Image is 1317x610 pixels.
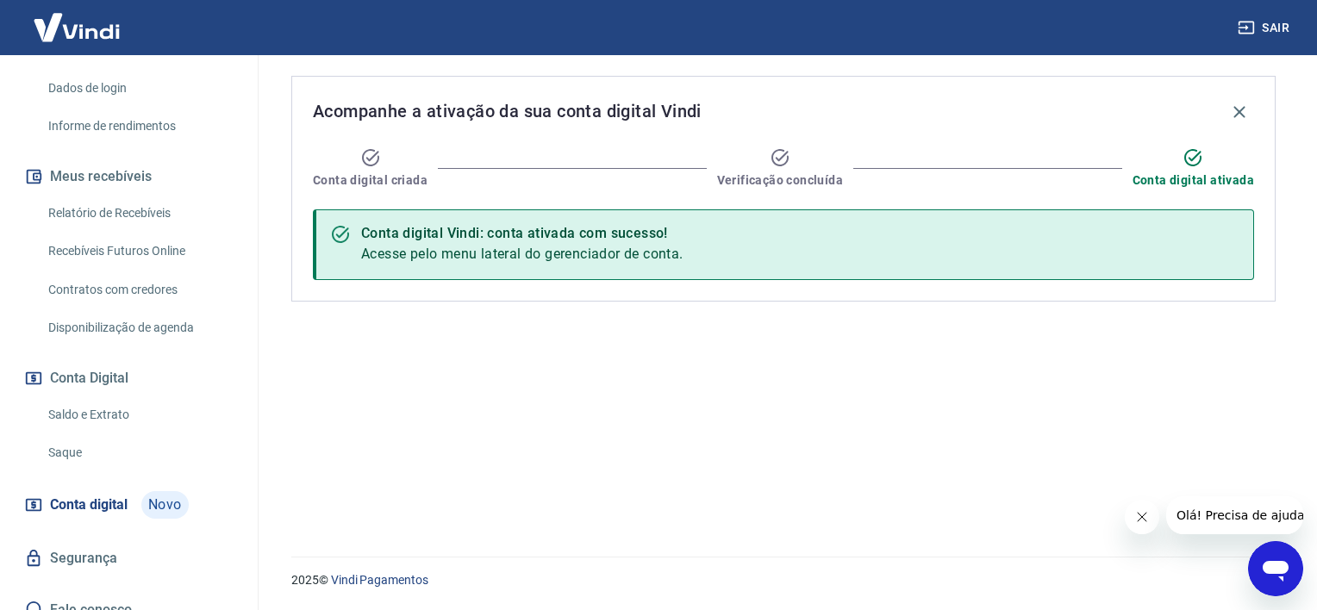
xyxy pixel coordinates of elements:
span: Acompanhe a ativação da sua conta digital Vindi [313,97,702,125]
iframe: Mensagem da empresa [1166,496,1303,534]
a: Vindi Pagamentos [331,573,428,587]
button: Sair [1234,12,1296,44]
a: Disponibilização de agenda [41,310,237,345]
img: Vindi [21,1,133,53]
span: Verificação concluída [717,171,843,189]
span: Conta digital [50,493,128,517]
a: Segurança [21,539,237,577]
div: Conta digital Vindi: conta ativada com sucesso! [361,223,683,244]
span: Conta digital criada [313,171,428,189]
iframe: Botão para abrir a janela de mensagens [1248,541,1303,596]
iframe: Fechar mensagem [1125,500,1159,534]
a: Relatório de Recebíveis [41,196,237,231]
a: Contratos com credores [41,272,237,308]
p: 2025 © [291,571,1276,589]
a: Dados de login [41,71,237,106]
span: Conta digital ativada [1133,171,1254,189]
span: Olá! Precisa de ajuda? [10,12,145,26]
span: Acesse pelo menu lateral do gerenciador de conta. [361,246,683,262]
button: Meus recebíveis [21,158,237,196]
button: Conta Digital [21,359,237,397]
a: Informe de rendimentos [41,109,237,144]
a: Conta digitalNovo [21,484,237,526]
a: Saque [41,435,237,470]
a: Saldo e Extrato [41,397,237,433]
span: Novo [141,491,189,519]
a: Recebíveis Futuros Online [41,233,237,269]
